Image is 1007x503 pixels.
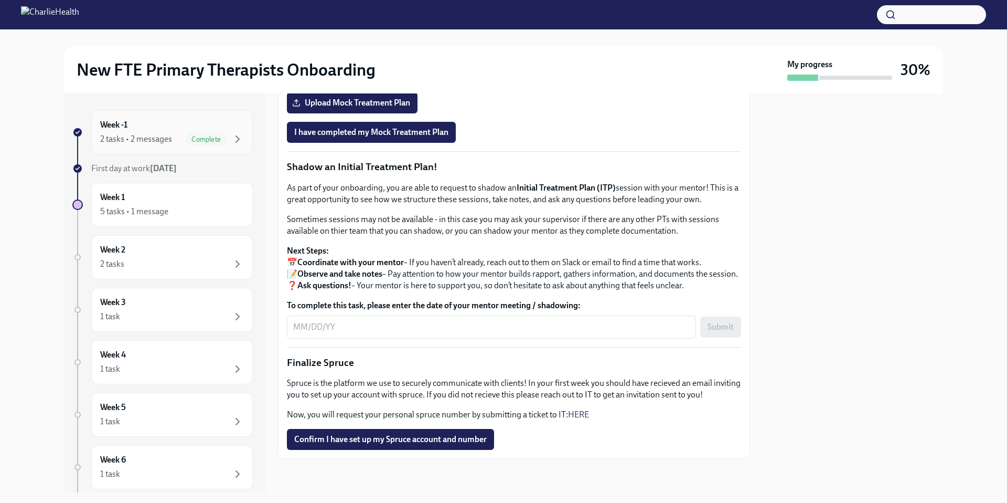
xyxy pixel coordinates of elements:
[72,340,253,384] a: Week 41 task
[287,182,741,205] p: As part of your onboarding, you are able to request to shadow an session with your mentor! This i...
[100,349,126,361] h6: Week 4
[287,122,456,143] button: I have completed my Mock Treatment Plan
[72,110,253,154] a: Week -12 tasks • 2 messagesComplete
[100,416,120,427] div: 1 task
[100,454,126,466] h6: Week 6
[72,445,253,489] a: Week 61 task
[287,214,741,237] p: Sometimes sessions may not be available - in this case you may ask your supervisor if there are a...
[100,402,126,413] h6: Week 5
[297,257,404,267] strong: Coordinate with your mentor
[100,244,125,256] h6: Week 2
[287,300,741,311] label: To complete this task, please enter the date of your mentor meeting / shadowing:
[287,378,741,401] p: Spruce is the platform we use to securely communicate with clients! In your first week you should...
[287,356,741,370] p: Finalize Spruce
[294,98,410,108] span: Upload Mock Treatment Plan
[100,258,124,270] div: 2 tasks
[787,59,832,70] strong: My progress
[72,235,253,279] a: Week 22 tasks
[72,393,253,437] a: Week 51 task
[100,119,127,131] h6: Week -1
[287,246,329,256] strong: Next Steps:
[185,135,227,143] span: Complete
[150,163,177,173] strong: [DATE]
[901,60,930,79] h3: 30%
[100,192,125,203] h6: Week 1
[100,468,120,480] div: 1 task
[72,163,253,174] a: First day at work[DATE]
[294,127,448,138] span: I have completed my Mock Treatment Plan
[91,163,177,173] span: First day at work
[287,409,741,421] p: Now, you will request your personal spruce number by submitting a ticket to IT:
[297,280,351,290] strong: Ask questions!
[100,297,126,308] h6: Week 3
[21,6,79,23] img: CharlieHealth
[287,160,741,174] p: Shadow an Initial Treatment Plan!
[517,183,616,193] strong: Initial Treatment Plan (ITP)
[77,59,376,80] h2: New FTE Primary Therapists Onboarding
[297,269,382,279] strong: Observe and take notes
[72,288,253,332] a: Week 31 task
[100,363,120,375] div: 1 task
[287,245,741,291] p: 📅 – If you haven’t already, reach out to them on Slack or email to find a time that works. 📝 – Pa...
[287,92,417,113] label: Upload Mock Treatment Plan
[287,429,494,450] button: Confirm I have set up my Spruce account and number
[294,434,487,445] span: Confirm I have set up my Spruce account and number
[568,410,589,420] a: HERE
[100,311,120,322] div: 1 task
[100,133,172,145] div: 2 tasks • 2 messages
[72,183,253,227] a: Week 15 tasks • 1 message
[100,206,168,217] div: 5 tasks • 1 message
